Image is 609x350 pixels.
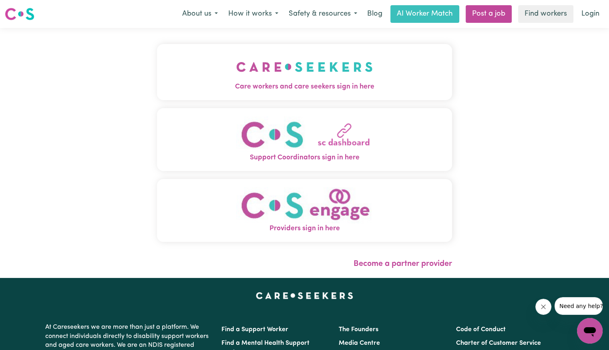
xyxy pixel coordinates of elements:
[339,326,378,333] a: The Founders
[362,5,387,23] a: Blog
[157,82,452,92] span: Care workers and care seekers sign in here
[5,5,34,23] a: Careseekers logo
[157,153,452,163] span: Support Coordinators sign in here
[456,340,541,346] a: Charter of Customer Service
[456,326,506,333] a: Code of Conduct
[157,108,452,171] button: Support Coordinators sign in here
[577,318,603,344] iframe: Button to launch messaging window
[555,297,603,315] iframe: Message from company
[177,6,223,22] button: About us
[466,5,512,23] a: Post a job
[390,5,459,23] a: AI Worker Match
[518,5,573,23] a: Find workers
[157,223,452,234] span: Providers sign in here
[157,179,452,242] button: Providers sign in here
[223,6,283,22] button: How it works
[256,292,353,299] a: Careseekers home page
[157,44,452,100] button: Care workers and care seekers sign in here
[339,340,380,346] a: Media Centre
[221,326,288,333] a: Find a Support Worker
[5,6,48,12] span: Need any help?
[577,5,604,23] a: Login
[5,7,34,21] img: Careseekers logo
[535,299,551,315] iframe: Close message
[283,6,362,22] button: Safety & resources
[354,260,452,268] a: Become a partner provider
